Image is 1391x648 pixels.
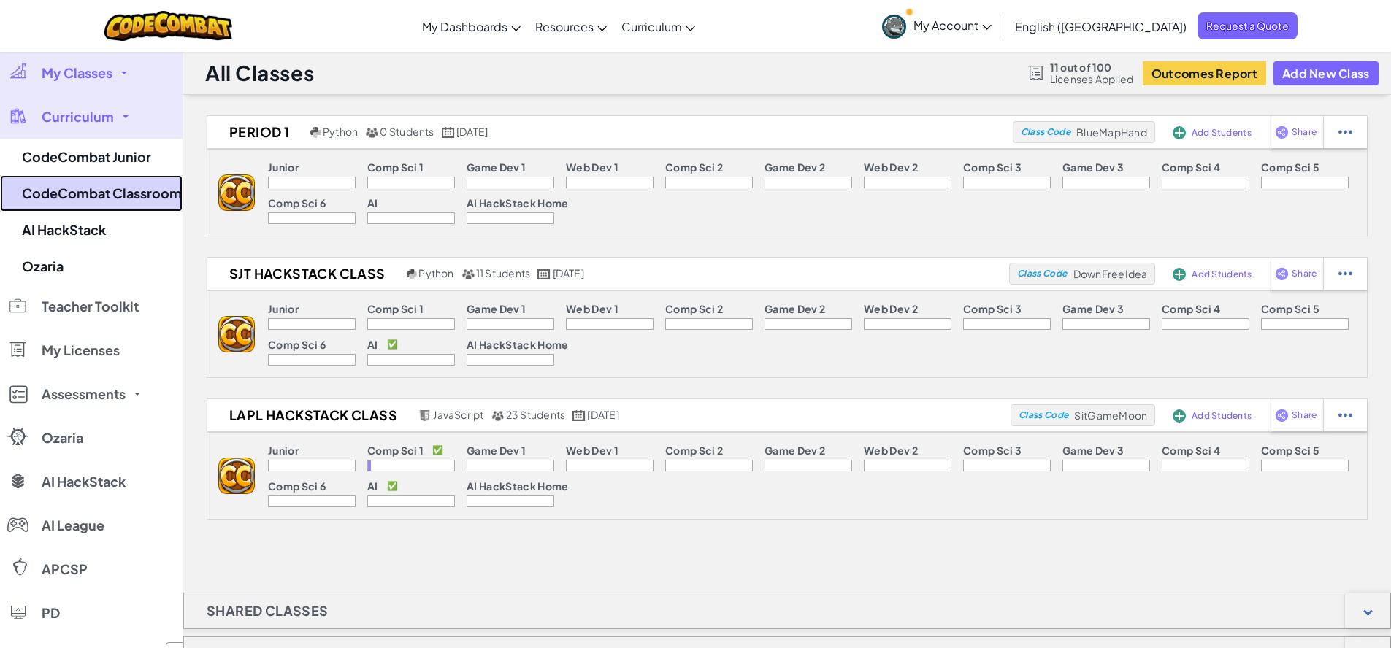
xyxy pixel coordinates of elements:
[268,480,326,492] p: Comp Sci 6
[467,197,569,209] p: AI HackStack Home
[537,269,551,279] img: calendar.svg
[418,266,453,279] span: Python
[566,303,618,315] p: Web Dev 1
[207,263,1009,285] a: SJT HackStack Class Python 11 Students [DATE]
[42,475,126,488] span: AI HackStack
[566,444,618,456] p: Web Dev 1
[913,18,992,33] span: My Account
[864,161,918,173] p: Web Dev 2
[1273,61,1379,85] button: Add New Class
[864,303,918,315] p: Web Dev 2
[456,125,488,138] span: [DATE]
[380,125,434,138] span: 0 Students
[1192,270,1252,279] span: Add Students
[323,125,358,138] span: Python
[614,7,702,46] a: Curriculum
[467,444,526,456] p: Game Dev 1
[1192,128,1252,137] span: Add Students
[467,161,526,173] p: Game Dev 1
[1162,161,1220,173] p: Comp Sci 4
[268,197,326,209] p: Comp Sci 6
[1292,269,1317,278] span: Share
[367,444,424,456] p: Comp Sci 1
[572,410,586,421] img: calendar.svg
[42,519,104,532] span: AI League
[218,174,255,211] img: logo
[207,121,1013,143] a: Period 1 Python 0 Students [DATE]
[218,458,255,494] img: logo
[467,339,569,350] p: AI HackStack Home
[1338,126,1352,139] img: IconStudentEllipsis.svg
[1162,444,1220,456] p: Comp Sci 4
[207,121,307,143] h2: Period 1
[1021,128,1070,136] span: Class Code
[367,197,378,209] p: AI
[1275,126,1289,139] img: IconShare_Purple.svg
[553,266,584,279] span: [DATE]
[1073,267,1148,280] span: DownFreeIdea
[1017,269,1067,278] span: Class Code
[268,444,299,456] p: Junior
[765,303,825,315] p: Game Dev 2
[467,480,569,492] p: AI HackStack Home
[367,161,424,173] p: Comp Sci 1
[1076,126,1147,139] span: BlueMapHand
[387,339,398,350] p: ✅
[433,408,483,421] span: JavaScript
[367,480,378,492] p: AI
[207,404,415,426] h2: LAPL HackStack Class
[587,408,618,421] span: [DATE]
[365,127,378,138] img: MultipleUsers.png
[367,339,378,350] p: AI
[1338,267,1352,280] img: IconStudentEllipsis.svg
[963,303,1022,315] p: Comp Sci 3
[506,408,566,421] span: 23 Students
[665,161,723,173] p: Comp Sci 2
[418,410,432,421] img: javascript.png
[1173,268,1186,281] img: IconAddStudents.svg
[218,316,255,352] img: logo
[963,444,1022,456] p: Comp Sci 3
[1173,409,1186,423] img: IconAddStudents.svg
[476,266,531,279] span: 11 Students
[875,3,999,49] a: My Account
[1062,161,1124,173] p: Game Dev 3
[1275,409,1289,422] img: IconShare_Purple.svg
[1292,411,1317,420] span: Share
[407,269,418,279] img: python.png
[1050,73,1134,85] span: Licenses Applied
[491,410,505,421] img: MultipleUsers.png
[1019,411,1068,420] span: Class Code
[432,444,443,456] p: ✅
[42,300,139,313] span: Teacher Toolkit
[207,404,1011,426] a: LAPL HackStack Class JavaScript 23 Students [DATE]
[310,127,321,138] img: python.png
[42,387,126,401] span: Assessments
[1074,409,1147,422] span: SitGameMoon
[1261,444,1319,456] p: Comp Sci 5
[42,344,120,357] span: My Licenses
[1192,412,1252,420] span: Add Students
[1062,444,1124,456] p: Game Dev 3
[42,110,114,123] span: Curriculum
[442,127,455,138] img: calendar.svg
[1015,19,1187,34] span: English ([GEOGRAPHIC_DATA])
[1143,61,1266,85] button: Outcomes Report
[1062,303,1124,315] p: Game Dev 3
[461,269,475,279] img: MultipleUsers.png
[268,339,326,350] p: Comp Sci 6
[535,19,594,34] span: Resources
[1162,303,1220,315] p: Comp Sci 4
[415,7,528,46] a: My Dashboards
[387,480,398,492] p: ✅
[1198,12,1298,39] a: Request a Quote
[1275,267,1289,280] img: IconShare_Purple.svg
[104,11,232,41] a: CodeCombat logo
[665,303,723,315] p: Comp Sci 2
[1173,126,1186,139] img: IconAddStudents.svg
[765,444,825,456] p: Game Dev 2
[42,66,112,80] span: My Classes
[367,303,424,315] p: Comp Sci 1
[1050,61,1134,73] span: 11 out of 100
